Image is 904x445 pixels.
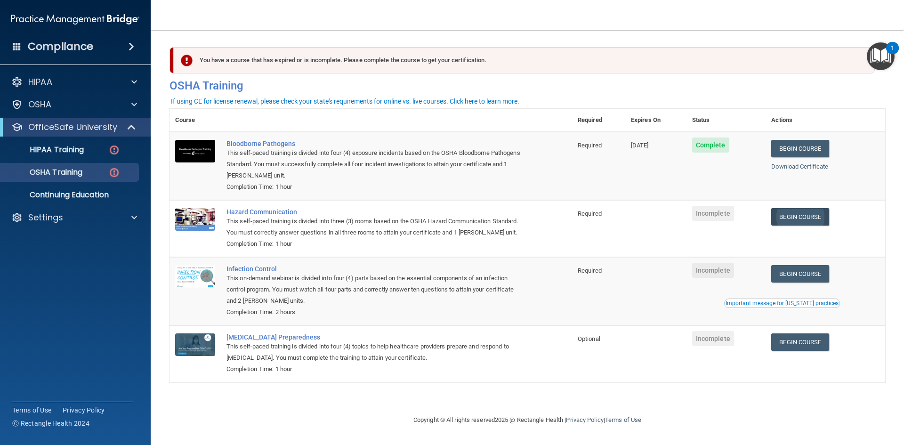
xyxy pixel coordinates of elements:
[11,10,139,29] img: PMB logo
[578,335,600,342] span: Optional
[169,97,521,106] button: If using CE for license renewal, please check your state's requirements for online vs. live cours...
[11,76,137,88] a: HIPAA
[226,208,525,216] a: Hazard Communication
[771,208,829,226] a: Begin Course
[28,99,52,110] p: OSHA
[771,140,829,157] a: Begin Course
[173,47,875,73] div: You have a course that has expired or is incomplete. Please complete the course to get your certi...
[355,405,699,435] div: Copyright © All rights reserved 2025 @ Rectangle Health | |
[578,142,602,149] span: Required
[6,145,84,154] p: HIPAA Training
[28,212,63,223] p: Settings
[11,121,137,133] a: OfficeSafe University
[625,109,686,132] th: Expires On
[605,416,641,423] a: Terms of Use
[12,405,51,415] a: Terms of Use
[631,142,649,149] span: [DATE]
[28,76,52,88] p: HIPAA
[891,48,894,60] div: 1
[181,55,193,66] img: exclamation-circle-solid-danger.72ef9ffc.png
[692,206,734,221] span: Incomplete
[226,307,525,318] div: Completion Time: 2 hours
[11,99,137,110] a: OSHA
[6,168,82,177] p: OSHA Training
[108,167,120,178] img: danger-circle.6113f641.png
[771,333,829,351] a: Begin Course
[226,181,525,193] div: Completion Time: 1 hour
[171,98,519,105] div: If using CE for license renewal, please check your state's requirements for online vs. live cours...
[28,121,117,133] p: OfficeSafe University
[578,210,602,217] span: Required
[169,79,885,92] h4: OSHA Training
[226,341,525,364] div: This self-paced training is divided into four (4) topics to help healthcare providers prepare and...
[578,267,602,274] span: Required
[226,147,525,181] div: This self-paced training is divided into four (4) exposure incidents based on the OSHA Bloodborne...
[226,238,525,250] div: Completion Time: 1 hour
[726,300,839,306] div: Important message for [US_STATE] practices
[6,190,135,200] p: Continuing Education
[867,42,895,70] button: Open Resource Center, 1 new notification
[692,263,734,278] span: Incomplete
[226,216,525,238] div: This self-paced training is divided into three (3) rooms based on the OSHA Hazard Communication S...
[572,109,625,132] th: Required
[566,416,603,423] a: Privacy Policy
[226,333,525,341] a: [MEDICAL_DATA] Preparedness
[108,144,120,156] img: danger-circle.6113f641.png
[692,138,729,153] span: Complete
[226,140,525,147] a: Bloodborne Pathogens
[771,265,829,283] a: Begin Course
[169,109,221,132] th: Course
[686,109,766,132] th: Status
[766,109,885,132] th: Actions
[692,331,734,346] span: Incomplete
[226,364,525,375] div: Completion Time: 1 hour
[226,273,525,307] div: This on-demand webinar is divided into four (4) parts based on the essential components of an inf...
[63,405,105,415] a: Privacy Policy
[724,299,840,308] button: Read this if you are a dental practitioner in the state of CA
[12,419,89,428] span: Ⓒ Rectangle Health 2024
[28,40,93,53] h4: Compliance
[11,212,137,223] a: Settings
[226,265,525,273] a: Infection Control
[771,163,828,170] a: Download Certificate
